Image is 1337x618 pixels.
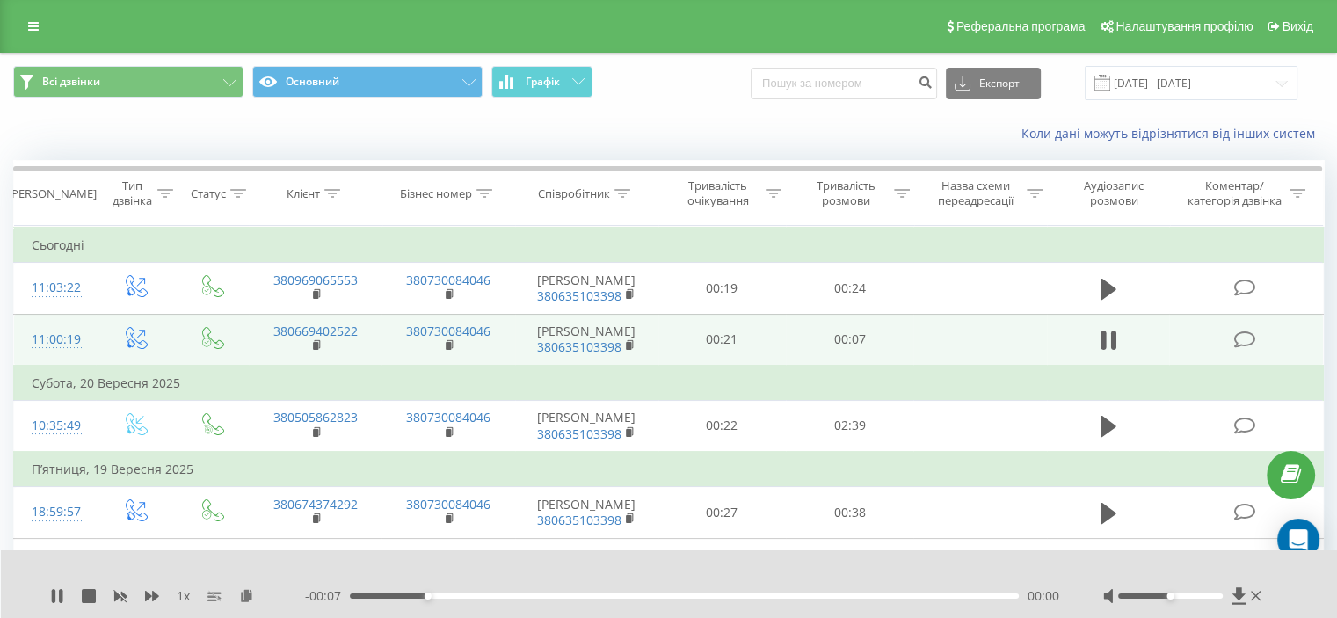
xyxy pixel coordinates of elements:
td: 00:27 [658,487,786,538]
div: Клієнт [287,186,320,201]
td: 00:12 [658,538,786,589]
button: Графік [491,66,592,98]
div: 11:00:19 [32,323,78,357]
a: 380635103398 [537,287,621,304]
td: [PERSON_NAME] [515,263,658,314]
td: 00:19 [658,263,786,314]
a: 380505862823 [273,409,358,425]
td: Субота, 20 Вересня 2025 [14,366,1324,401]
a: 380730084046 [406,323,490,339]
button: Основний [252,66,483,98]
a: 380669402522 [273,323,358,339]
a: Коли дані можуть відрізнятися вiд інших систем [1021,125,1324,142]
div: Бізнес номер [400,186,472,201]
a: 380730084046 [406,272,490,288]
div: Тривалість очікування [674,178,762,208]
div: Тривалість розмови [802,178,890,208]
a: 380730084046 [406,547,490,563]
div: Open Intercom Messenger [1277,519,1319,561]
td: 00:21 [658,314,786,366]
td: 00:38 [786,487,913,538]
div: [PERSON_NAME] [8,186,97,201]
td: 02:39 [786,400,913,452]
td: П’ятниця, 19 Вересня 2025 [14,452,1324,487]
td: 05:30 [786,538,913,589]
span: 1 x [177,587,190,605]
td: 00:07 [786,314,913,366]
div: Назва схеми переадресації [930,178,1022,208]
a: 380502923102 [273,547,358,563]
button: Експорт [946,68,1041,99]
td: [PERSON_NAME] [515,314,658,366]
td: Сьогодні [14,228,1324,263]
a: 380635103398 [537,425,621,442]
div: Аудіозапис розмови [1063,178,1166,208]
a: 380730084046 [406,496,490,513]
td: 00:22 [658,400,786,452]
div: Accessibility label [1166,593,1174,600]
a: 380674374292 [273,496,358,513]
td: [PERSON_NAME] [515,538,658,589]
span: Всі дзвінки [42,75,100,89]
span: Реферальна програма [956,19,1086,33]
div: 10:35:49 [32,409,78,443]
div: Статус [191,186,226,201]
a: 380969065553 [273,272,358,288]
span: Вихід [1283,19,1313,33]
span: - 00:07 [305,587,350,605]
div: Тип дзвінка [111,178,152,208]
div: 11:03:22 [32,271,78,305]
td: [PERSON_NAME] [515,400,658,452]
div: Співробітник [538,186,610,201]
button: Всі дзвінки [13,66,243,98]
div: Коментар/категорія дзвінка [1182,178,1285,208]
span: Налаштування профілю [1115,19,1253,33]
input: Пошук за номером [751,68,937,99]
div: Accessibility label [425,593,432,600]
span: Графік [526,76,560,88]
a: 380635103398 [537,512,621,528]
div: 18:59:57 [32,495,78,529]
div: 18:51:55 [32,547,78,581]
a: 380730084046 [406,409,490,425]
a: 380635103398 [537,338,621,355]
td: [PERSON_NAME] [515,487,658,538]
span: 00:00 [1028,587,1059,605]
td: 00:24 [786,263,913,314]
